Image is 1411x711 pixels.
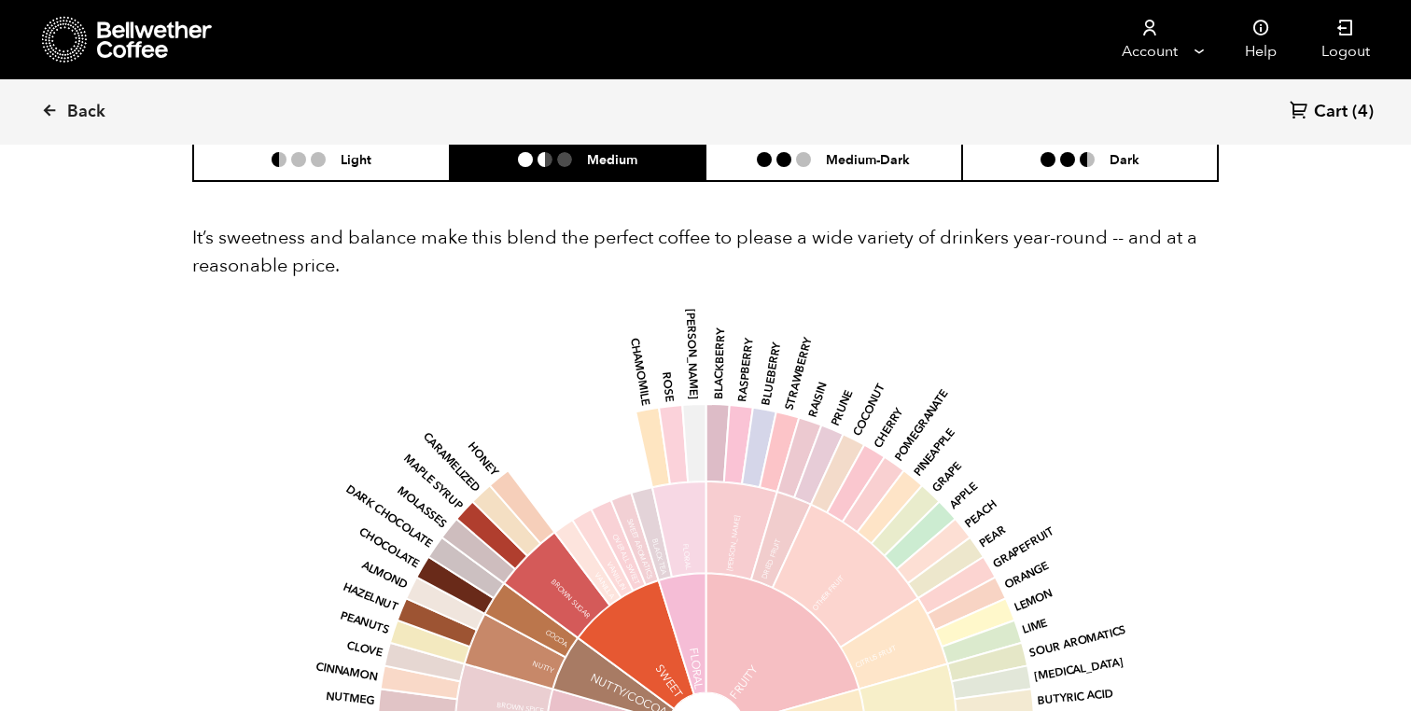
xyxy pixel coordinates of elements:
[587,151,637,167] h6: Medium
[192,224,1219,280] p: It’s sweetness and balance make this blend the perfect coffee to please a wide variety of drinker...
[67,101,105,123] span: Back
[1352,101,1374,123] span: (4)
[1290,100,1374,125] a: Cart (4)
[826,151,910,167] h6: Medium-Dark
[1314,101,1348,123] span: Cart
[341,151,371,167] h6: Light
[1110,151,1139,167] h6: Dark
